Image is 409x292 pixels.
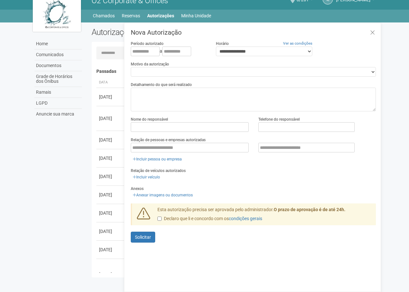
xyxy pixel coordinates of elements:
div: [DATE] [99,210,123,216]
div: [DATE] [99,94,123,100]
div: [DATE] [99,115,123,122]
a: Autorizações [147,11,174,20]
div: [DATE] [99,155,123,161]
button: Solicitar [131,232,155,243]
label: Anexos [131,186,144,192]
label: Relação de veículos autorizados [131,168,186,174]
a: Incluir veículo [131,174,162,181]
div: Esta autorização precisa ser aprovada pelo administrador. [153,207,376,225]
strong: O prazo de aprovação é de até 24h. [274,207,345,212]
label: Horário [216,41,229,47]
a: Anexar imagens ou documentos [131,192,195,199]
h2: Autorizações [92,27,229,37]
a: Home [34,39,82,49]
h4: Passadas [96,69,372,74]
a: Reservas [122,11,140,20]
a: condições gerais [229,216,262,221]
a: Grade de Horários dos Ônibus [34,71,82,87]
input: Declaro que li e concordo com oscondições gerais [157,217,162,221]
a: Documentos [34,60,82,71]
div: [DATE] [99,173,123,180]
a: Incluir pessoa ou empresa [131,156,184,163]
div: [DATE] [99,192,123,198]
h3: Nova Autorização [131,29,376,36]
a: Ramais [34,87,82,98]
a: Chamados [93,11,115,20]
th: Data [96,77,125,88]
label: Período autorizado [131,41,164,47]
label: Nome do responsável [131,116,168,122]
a: LGPD [34,98,82,109]
div: [DATE] [99,137,123,143]
a: Minha Unidade [181,11,211,20]
a: Comunicados [34,49,82,60]
div: a [131,47,206,56]
label: Motivo da autorização [131,61,169,67]
label: Telefone do responsável [258,116,300,122]
div: [DATE] [99,246,123,253]
span: Solicitar [135,235,151,240]
div: [DATE] [99,228,123,235]
label: Declaro que li e concordo com os [157,216,262,222]
div: [DATE] [99,271,123,278]
a: Anuncie sua marca [34,109,82,119]
label: Detalhamento do que será realizado [131,82,192,88]
a: Ver as condições [283,41,312,46]
label: Relação de pessoas e empresas autorizadas [131,137,206,143]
